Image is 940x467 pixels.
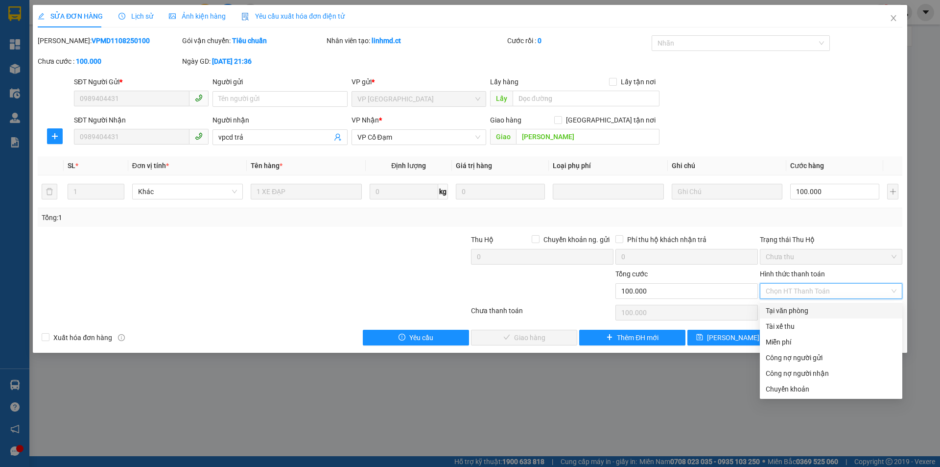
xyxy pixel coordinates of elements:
li: Hotline: 1900252555 [92,36,409,49]
div: Người nhận [212,115,347,125]
span: phone [195,132,203,140]
div: [PERSON_NAME]: [38,35,180,46]
span: Giao hàng [490,116,521,124]
b: 100.000 [76,57,101,65]
div: Cước gửi hàng sẽ được ghi vào công nợ của người gửi [760,350,902,366]
button: checkGiao hàng [471,330,577,345]
span: Chuyển khoản ng. gửi [540,234,613,245]
li: Cổ Đạm, xã [GEOGRAPHIC_DATA], [GEOGRAPHIC_DATA] [92,24,409,36]
div: Cước gửi hàng sẽ được ghi vào công nợ của người nhận [760,366,902,381]
span: Chưa thu [766,249,896,264]
span: Ảnh kiện hàng [169,12,226,20]
b: Tiêu chuẩn [232,37,267,45]
span: plus [47,132,62,140]
div: Cước rồi : [507,35,650,46]
div: Tại văn phòng [766,305,896,316]
span: VP Nhận [352,116,379,124]
span: Tổng cước [615,270,648,278]
span: plus [606,334,613,342]
div: Tài xế thu [766,321,896,332]
span: SL [68,162,75,170]
img: icon [241,13,249,21]
div: Ngày GD: [182,56,325,67]
span: [PERSON_NAME] thay đổi [707,332,785,343]
span: Thu Hộ [471,236,493,244]
div: Chưa thanh toán [470,305,614,322]
div: SĐT Người Gửi [74,76,209,87]
div: Miễn phí [766,337,896,347]
input: 0 [456,184,545,199]
b: [DATE] 21:36 [212,57,252,65]
th: Loại phụ phí [549,156,667,175]
span: info-circle [118,334,125,341]
span: VP Cổ Đạm [357,130,480,145]
span: kg [438,184,448,199]
b: 0 [538,37,541,45]
div: Chưa cước : [38,56,180,67]
label: Hình thức thanh toán [760,270,825,278]
span: Chọn HT Thanh Toán [766,284,896,298]
button: exclamation-circleYêu cầu [363,330,469,345]
div: Nhân viên tạo: [327,35,505,46]
div: SĐT Người Nhận [74,115,209,125]
span: Đơn vị tính [132,162,169,170]
b: linhmd.ct [372,37,401,45]
button: Close [880,5,907,32]
div: Người gửi [212,76,347,87]
button: plus [47,128,63,144]
span: SỬA ĐƠN HÀNG [38,12,103,20]
span: Xuất hóa đơn hàng [49,332,116,343]
b: GỬI : VP [PERSON_NAME] [12,71,171,87]
span: Giá trị hàng [456,162,492,170]
div: Tổng: 1 [42,212,363,223]
span: Khác [138,184,237,199]
button: plusThêm ĐH mới [579,330,685,345]
span: Tên hàng [251,162,282,170]
span: edit [38,13,45,20]
th: Ghi chú [668,156,786,175]
input: VD: Bàn, Ghế [251,184,361,199]
span: Thêm ĐH mới [617,332,658,343]
button: plus [887,184,898,199]
div: Gói vận chuyển: [182,35,325,46]
span: Giao [490,129,516,145]
span: Yêu cầu xuất hóa đơn điện tử [241,12,345,20]
span: Cước hàng [790,162,824,170]
input: Dọc đường [513,91,659,106]
span: VP Mỹ Đình [357,92,480,106]
div: VP gửi [352,76,486,87]
span: exclamation-circle [399,334,405,342]
span: user-add [334,133,342,141]
div: Công nợ người gửi [766,352,896,363]
img: logo.jpg [12,12,61,61]
span: close [890,14,897,22]
div: Trạng thái Thu Hộ [760,234,902,245]
span: [GEOGRAPHIC_DATA] tận nơi [562,115,659,125]
span: Phí thu hộ khách nhận trả [623,234,710,245]
span: save [696,334,703,342]
div: Chuyển khoản [766,384,896,394]
div: Công nợ người nhận [766,368,896,379]
span: Lấy hàng [490,78,518,86]
button: delete [42,184,57,199]
b: VPMD1108250100 [92,37,150,45]
span: picture [169,13,176,20]
input: Dọc đường [516,129,659,145]
span: Lấy tận nơi [617,76,659,87]
button: save[PERSON_NAME] thay đổi [687,330,794,345]
span: Định lượng [391,162,426,170]
input: Ghi Chú [672,184,782,199]
span: Yêu cầu [409,332,433,343]
span: clock-circle [118,13,125,20]
span: phone [195,94,203,102]
span: Lịch sử [118,12,153,20]
span: Lấy [490,91,513,106]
